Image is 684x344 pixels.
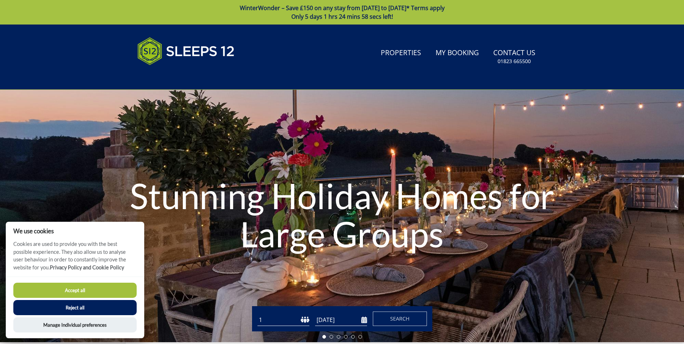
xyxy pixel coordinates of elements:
[13,300,137,315] button: Reject all
[291,13,393,21] span: Only 5 days 1 hrs 24 mins 58 secs left!
[103,162,582,267] h1: Stunning Holiday Homes for Large Groups
[134,74,209,80] iframe: Customer reviews powered by Trustpilot
[373,312,427,326] button: Search
[137,33,235,69] img: Sleeps 12
[498,58,531,65] small: 01823 665500
[50,264,124,270] a: Privacy Policy and Cookie Policy
[13,283,137,298] button: Accept all
[490,45,538,69] a: Contact Us01823 665500
[390,315,410,322] span: Search
[6,228,144,234] h2: We use cookies
[13,317,137,332] button: Manage Individual preferences
[433,45,482,61] a: My Booking
[378,45,424,61] a: Properties
[6,240,144,277] p: Cookies are used to provide you with the best possible experience. They also allow us to analyse ...
[315,314,367,326] input: Arrival Date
